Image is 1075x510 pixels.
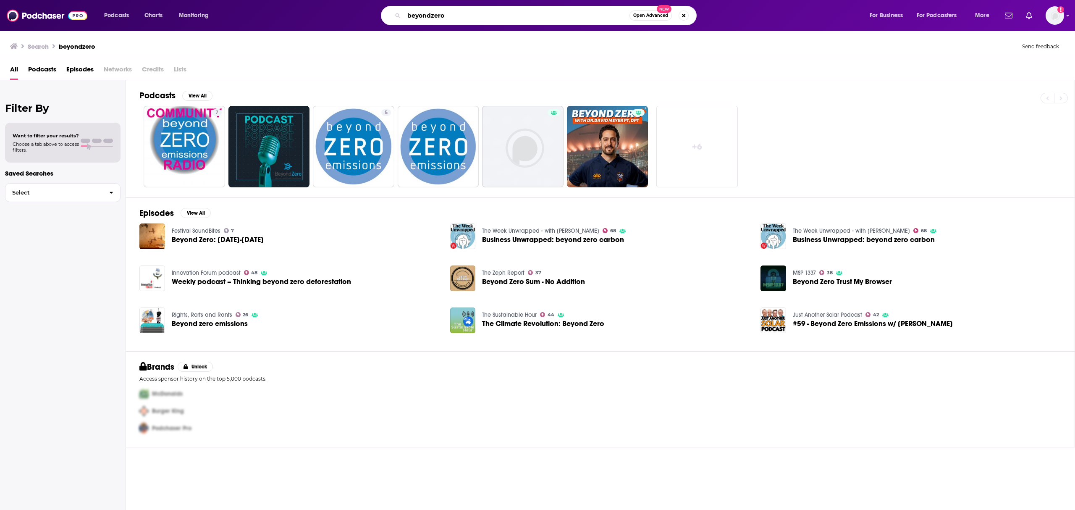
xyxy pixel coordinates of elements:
[482,320,604,327] span: The Climate Revolution: Beyond Zero
[873,313,879,317] span: 42
[152,390,183,397] span: McDonalds
[864,9,913,22] button: open menu
[244,270,258,275] a: 48
[610,229,616,233] span: 68
[28,63,56,80] span: Podcasts
[404,9,629,22] input: Search podcasts, credits, & more...
[827,271,833,275] span: 38
[142,63,164,80] span: Credits
[389,6,705,25] div: Search podcasts, credits, & more...
[136,420,152,437] img: Third Pro Logo
[172,236,264,243] span: Beyond Zero: [DATE]-[DATE]
[793,278,892,285] a: Beyond Zero Trust My Browser
[98,9,140,22] button: open menu
[144,10,163,21] span: Charts
[178,362,213,372] button: Unlock
[760,223,786,249] img: Business Unwrapped: beyond zero carbon
[139,376,1061,382] p: Access sponsor history on the top 5,000 podcasts.
[139,208,174,218] h2: Episodes
[231,229,234,233] span: 7
[144,106,225,187] a: 7
[657,5,672,13] span: New
[66,63,94,80] a: Episodes
[1046,6,1064,25] button: Show profile menu
[913,228,927,233] a: 68
[535,271,541,275] span: 37
[921,229,927,233] span: 68
[1057,6,1064,13] svg: Add a profile image
[139,90,176,101] h2: Podcasts
[172,227,220,234] a: Festival SoundBites
[152,407,184,415] span: Burger King
[975,10,989,21] span: More
[969,9,1000,22] button: open menu
[540,312,554,317] a: 44
[793,311,862,318] a: Just Another Solar Podcast
[172,311,232,318] a: Rights, Rorts and Rants
[1002,8,1016,23] a: Show notifications dropdown
[182,91,212,101] button: View All
[10,63,18,80] a: All
[482,311,537,318] a: The Sustainable Hour
[104,10,129,21] span: Podcasts
[482,227,599,234] a: The Week Unwrapped - with Olly Mann
[793,320,953,327] a: #59 - Beyond Zero Emissions w/ Heidi Lee
[760,308,786,333] img: #59 - Beyond Zero Emissions w/ Heidi Lee
[5,190,102,195] span: Select
[793,320,953,327] span: #59 - Beyond Zero Emissions w/ [PERSON_NAME]
[528,270,541,275] a: 37
[450,308,476,333] img: The Climate Revolution: Beyond Zero
[482,278,585,285] a: Beyond Zero Sum - No Addition
[59,42,95,50] h3: beyondzero
[1023,8,1036,23] a: Show notifications dropdown
[172,269,241,276] a: Innovation Forum podcast
[179,10,209,21] span: Monitoring
[224,228,234,233] a: 7
[5,183,121,202] button: Select
[139,266,165,291] img: Weekly podcast – Thinking beyond zero deforestation
[603,228,616,233] a: 68
[212,109,222,116] a: 7
[152,425,191,432] span: Podchaser Pro
[1046,6,1064,25] span: Logged in as AnnaO
[174,63,186,80] span: Lists
[104,63,132,80] span: Networks
[629,11,672,21] button: Open AdvancedNew
[917,10,957,21] span: For Podcasters
[656,106,738,187] a: +6
[793,236,935,243] a: Business Unwrapped: beyond zero carbon
[450,266,476,291] img: Beyond Zero Sum - No Addition
[793,227,910,234] a: The Week Unwrapped - with Olly Mann
[5,102,121,114] h2: Filter By
[548,313,554,317] span: 44
[28,42,49,50] h3: Search
[136,385,152,402] img: First Pro Logo
[172,236,264,243] a: Beyond Zero: 1914-1918
[482,236,624,243] a: Business Unwrapped: beyond zero carbon
[911,9,969,22] button: open menu
[139,308,165,333] img: Beyond zero emissions
[136,402,152,420] img: Second Pro Logo
[172,320,248,327] a: Beyond zero emissions
[172,278,351,285] a: Weekly podcast – Thinking beyond zero deforestation
[865,312,879,317] a: 42
[7,8,87,24] img: Podchaser - Follow, Share and Rate Podcasts
[870,10,903,21] span: For Business
[1020,43,1062,50] button: Send feedback
[13,133,79,139] span: Want to filter your results?
[139,90,212,101] a: PodcastsView All
[139,223,165,249] img: Beyond Zero: 1914-1918
[793,269,816,276] a: MSP 1337
[215,109,218,117] span: 7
